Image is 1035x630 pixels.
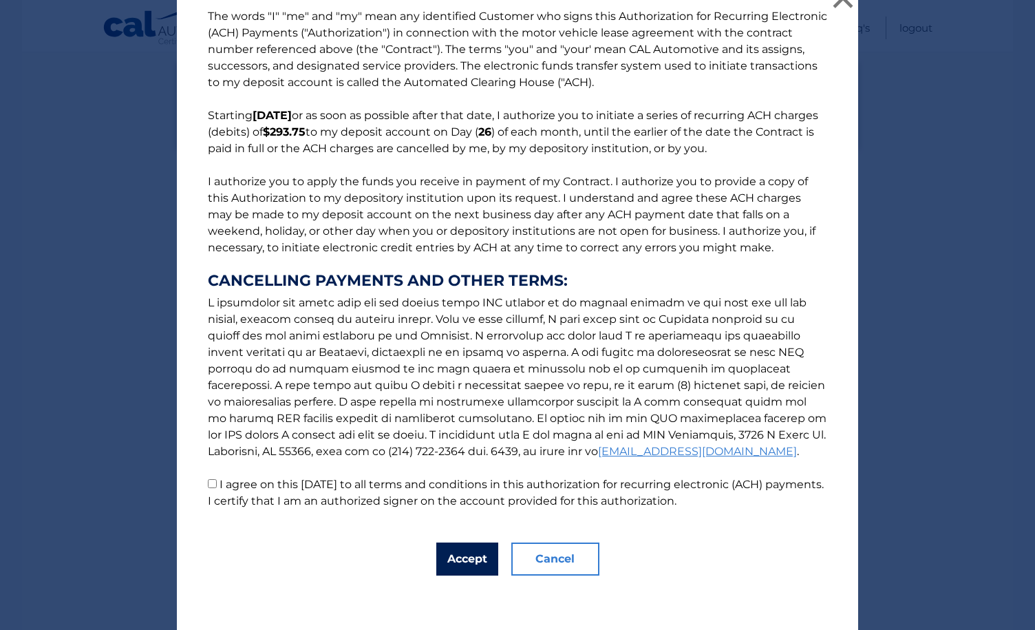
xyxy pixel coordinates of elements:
[253,109,292,122] b: [DATE]
[511,543,599,576] button: Cancel
[208,478,824,507] label: I agree on this [DATE] to all terms and conditions in this authorization for recurring electronic...
[208,273,827,289] strong: CANCELLING PAYMENTS AND OTHER TERMS:
[194,8,841,510] p: The words "I" "me" and "my" mean any identified Customer who signs this Authorization for Recurri...
[436,543,498,576] button: Accept
[263,125,306,138] b: $293.75
[598,445,797,458] a: [EMAIL_ADDRESS][DOMAIN_NAME]
[478,125,491,138] b: 26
